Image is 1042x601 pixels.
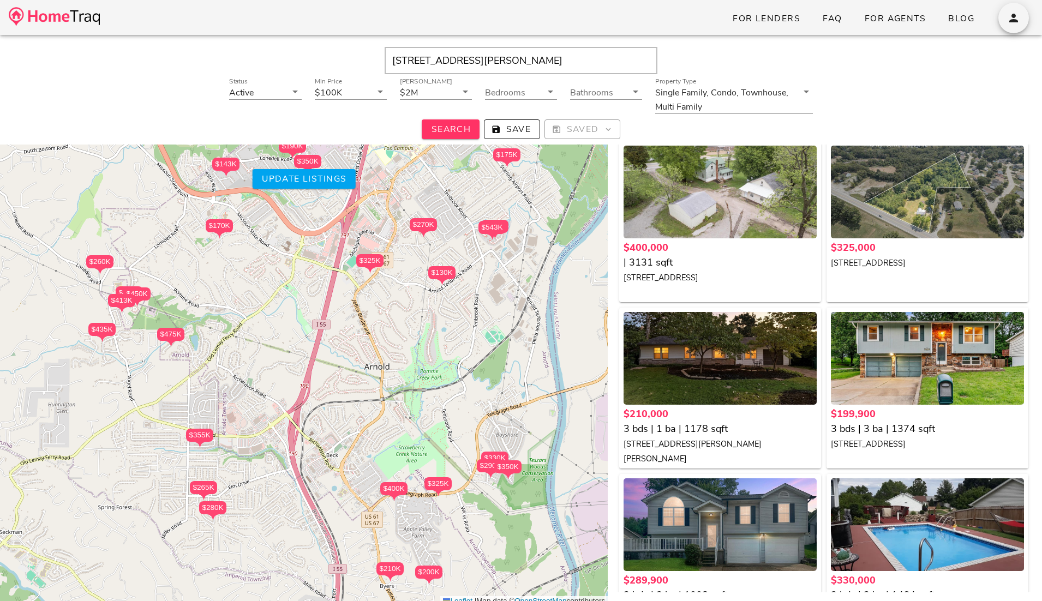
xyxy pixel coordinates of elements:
span: For Lenders [732,13,800,25]
img: triPin.png [433,490,444,496]
div: $330K [481,452,508,471]
div: $400K [380,482,408,495]
div: Townhouse, [741,88,788,98]
div: $210,000 [624,407,817,422]
span: Update listings [261,173,346,185]
div: $290K [477,459,504,478]
div: $350K [294,155,321,174]
img: triPin.png [418,231,429,237]
div: $270K [410,218,437,237]
span: Save [493,123,531,135]
img: triPin.png [97,336,108,342]
div: $400,000 [624,241,817,255]
div: | 3131 sqft [624,255,817,270]
img: triPin.png [385,575,396,581]
img: triPin.png [302,168,314,174]
img: triPin.png [220,171,232,177]
img: triPin.png [502,473,514,479]
div: Bathrooms [570,85,642,99]
div: $200K [415,566,442,585]
div: $325K [356,254,384,273]
div: $325K [424,477,452,490]
div: $440K [116,286,143,305]
div: $2M [400,88,418,98]
img: triPin.png [485,472,496,478]
div: $265K [190,481,217,494]
button: Save [484,119,540,139]
div: Single Family, [655,88,709,98]
div: $400K [380,482,408,501]
div: $170K [206,219,233,238]
a: $400,000 | 3131 sqft [STREET_ADDRESS] [624,241,817,285]
div: $289,900 [624,573,817,588]
div: $350K [494,460,522,479]
label: Property Type [655,77,696,86]
a: $199,900 3 bds | 3 ba | 1374 sqft [STREET_ADDRESS] [831,407,1024,451]
a: $210,000 3 bds | 1 ba | 1178 sqft [STREET_ADDRESS][PERSON_NAME][PERSON_NAME] [624,407,817,466]
div: 3 bds | 1 ba | 1178 sqft [624,422,817,436]
div: $325,000 [831,241,1024,255]
small: [STREET_ADDRESS] [624,272,698,283]
img: triPin.png [116,307,128,313]
div: $413K [108,294,135,313]
img: triPin.png [436,279,448,285]
div: $190K [279,140,306,153]
div: $130K [428,266,456,285]
div: $130K [428,266,456,279]
button: Search [422,119,480,139]
div: $350K [494,460,522,473]
div: $475K [157,328,184,341]
div: $325K [424,477,452,496]
img: triPin.png [131,300,143,306]
div: $525K [481,220,508,233]
div: $543K [478,221,506,234]
div: $330,000 [831,573,1024,588]
div: $543K [478,221,506,240]
div: $280K [199,501,226,514]
div: $525K [481,220,508,239]
div: $413K [108,294,135,307]
a: For Agents [855,9,935,28]
div: $435K [88,323,116,342]
div: $435K [88,323,116,336]
div: $280K [199,501,226,520]
span: Search [430,123,471,135]
img: desktop-logo.34a1112.png [9,7,100,26]
div: $210K [376,562,404,575]
label: [PERSON_NAME] [400,77,452,86]
div: $265K [190,481,217,500]
button: Update listings [253,169,355,189]
div: $355K [186,429,213,448]
div: $325K [356,254,384,267]
div: $475K [157,328,184,347]
div: $330K [481,452,508,465]
div: $290K [477,459,504,472]
div: Min Price$100K [315,85,387,99]
div: 3 bds | 3 ba | 1374 sqft [831,422,1024,436]
label: Status [229,77,248,86]
div: Bedrooms [485,85,557,99]
a: FAQ [813,9,851,28]
img: triPin.png [501,161,513,167]
div: [PERSON_NAME]$2M [400,85,472,99]
img: triPin.png [423,579,435,585]
label: Min Price [315,77,342,86]
div: $355K [186,429,213,442]
iframe: Chat Widget [987,549,1042,601]
div: Active [229,88,254,98]
div: $450K [123,287,151,300]
div: Condo, [711,88,739,98]
div: $199,900 [831,407,1024,422]
div: $260K [86,255,113,274]
div: $450K [123,287,151,306]
img: triPin.png [487,234,498,240]
a: For Lenders [723,9,809,28]
span: Blog [948,13,974,25]
div: $350K [294,155,321,168]
div: $143K [212,158,239,171]
div: StatusActive [229,85,301,99]
small: [STREET_ADDRESS] [831,257,906,268]
img: triPin.png [364,267,376,273]
div: Property TypeSingle Family,Condo,Townhouse,Multi Family [655,85,812,113]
